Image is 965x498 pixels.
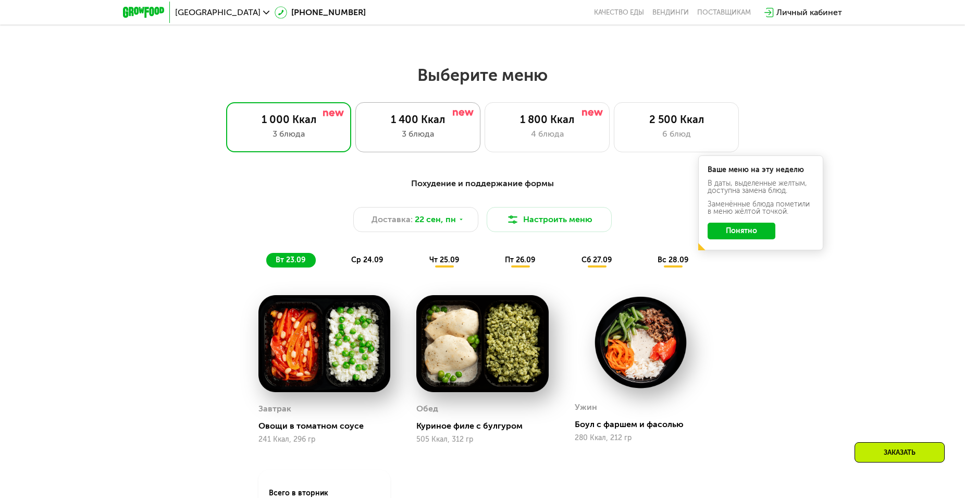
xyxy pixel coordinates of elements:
div: поставщикам [697,8,751,17]
div: 1 000 Ккал [237,113,340,126]
div: Овощи в томатном соусе [258,421,399,431]
div: Заказать [855,442,945,463]
span: Доставка: [372,213,413,226]
a: Качество еды [594,8,644,17]
span: чт 25.09 [429,256,459,264]
div: 4 блюда [496,128,599,140]
span: ср 24.09 [351,256,383,264]
span: 22 сен, пн [415,213,456,226]
div: Боул с фаршем и фасолью [575,419,715,430]
div: Куриное филе с булгуром [416,421,556,431]
a: [PHONE_NUMBER] [275,6,366,19]
div: 505 Ккал, 312 гр [416,435,548,444]
div: В даты, выделенные желтым, доступна замена блюд. [708,180,814,195]
div: 6 блюд [625,128,728,140]
div: 1 800 Ккал [496,113,599,126]
div: 280 Ккал, 212 гр [575,434,707,442]
div: 3 блюда [237,128,340,140]
div: Похудение и поддержание формы [174,177,791,190]
span: сб 27.09 [582,256,612,264]
div: 1 400 Ккал [366,113,469,126]
div: 3 блюда [366,128,469,140]
div: 2 500 Ккал [625,113,728,126]
div: Ужин [575,399,597,415]
button: Понятно [708,223,775,239]
span: вт 23.09 [276,256,305,264]
span: пт 26.09 [505,256,535,264]
a: Вендинги [652,8,689,17]
span: [GEOGRAPHIC_DATA] [175,8,261,17]
div: Обед [416,401,438,417]
div: Ваше меню на эту неделю [708,166,814,174]
button: Настроить меню [487,207,612,232]
span: вс 28.09 [658,256,688,264]
div: Заменённые блюда пометили в меню жёлтой точкой. [708,201,814,215]
div: 241 Ккал, 296 гр [258,435,390,444]
div: Завтрак [258,401,291,417]
div: Личный кабинет [776,6,842,19]
h2: Выберите меню [33,65,932,86]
